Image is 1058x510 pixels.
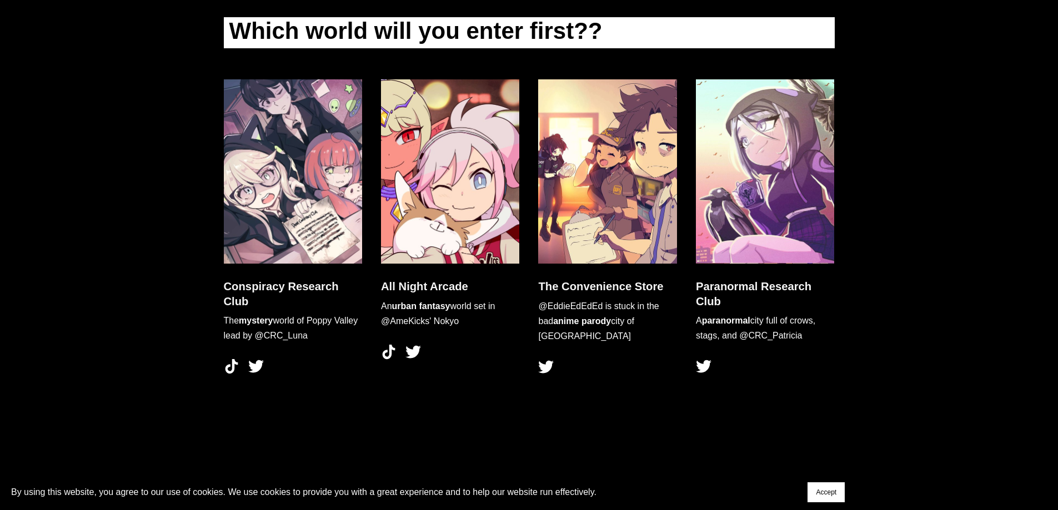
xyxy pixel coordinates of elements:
button: Accept [808,482,845,502]
h3: The Convenience Store [538,279,676,294]
a: Twitter [538,359,554,375]
strong: anime parody [553,316,611,326]
p: A city full of crows, stags, and @CRC_Patricia [696,313,834,343]
strong: paranormal [702,316,750,325]
strong: urban fantasy [392,301,450,311]
span: Accept [816,488,836,496]
p: The world of Poppy Valley lead by @CRC_Luna [224,313,363,343]
a: Twitter [248,358,264,374]
p: An world set in @AmeKicks' Nokyo [381,299,519,329]
h3: Conspiracy Research Club [224,279,363,309]
p: By using this website, you agree to our use of cookies. We use cookies to provide you with a grea... [11,484,596,499]
a: TikTok [381,344,397,360]
a: Twitter [405,344,421,360]
h3: All Night Arcade [381,279,519,294]
strong: mystery [239,316,273,325]
h3: Paranormal Research Club [696,279,834,309]
a: TikTok [224,358,239,374]
p: @EddieEdEdEd is stuck in the bad city of [GEOGRAPHIC_DATA] [538,299,676,344]
a: Twitter [696,358,711,374]
h1: Which world will you enter first?? [224,17,835,48]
